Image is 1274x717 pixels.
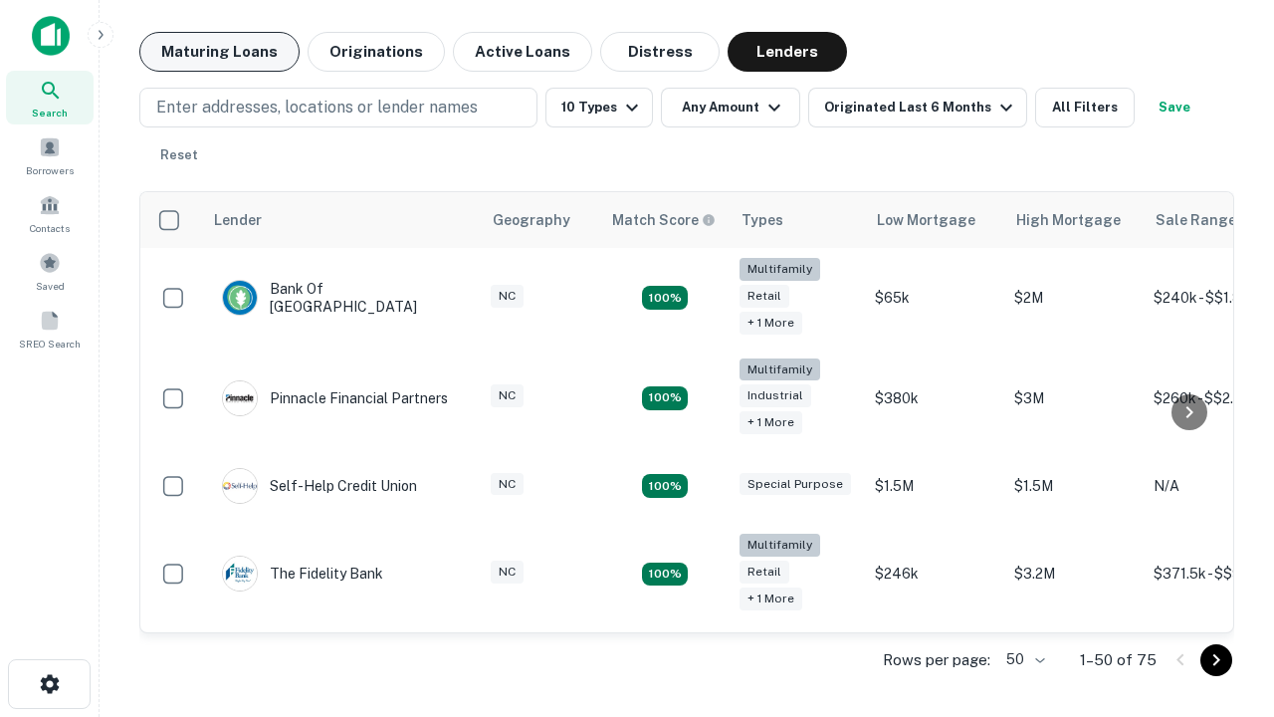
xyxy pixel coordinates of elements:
[740,358,820,381] div: Multifamily
[808,88,1027,127] button: Originated Last 6 Months
[1156,208,1236,232] div: Sale Range
[32,105,68,120] span: Search
[223,281,257,315] img: picture
[740,312,802,335] div: + 1 more
[6,302,94,356] a: SREO Search
[36,278,65,294] span: Saved
[453,32,592,72] button: Active Loans
[30,220,70,236] span: Contacts
[26,162,74,178] span: Borrowers
[600,32,720,72] button: Distress
[1004,192,1144,248] th: High Mortgage
[19,336,81,352] span: SREO Search
[222,280,461,316] div: Bank Of [GEOGRAPHIC_DATA]
[865,448,1004,524] td: $1.5M
[642,286,688,310] div: Matching Properties: 17, hasApolloMatch: undefined
[1080,648,1157,672] p: 1–50 of 75
[730,192,865,248] th: Types
[491,285,524,308] div: NC
[865,524,1004,624] td: $246k
[491,384,524,407] div: NC
[1004,248,1144,349] td: $2M
[139,32,300,72] button: Maturing Loans
[740,384,811,407] div: Industrial
[661,88,800,127] button: Any Amount
[740,411,802,434] div: + 1 more
[612,209,712,231] h6: Match Score
[1004,448,1144,524] td: $1.5M
[223,469,257,503] img: picture
[6,186,94,240] a: Contacts
[740,561,789,584] div: Retail
[1143,88,1206,127] button: Save your search to get updates of matches that match your search criteria.
[545,88,653,127] button: 10 Types
[740,258,820,281] div: Multifamily
[998,645,1048,674] div: 50
[612,209,716,231] div: Capitalize uses an advanced AI algorithm to match your search with the best lender. The match sco...
[600,192,730,248] th: Capitalize uses an advanced AI algorithm to match your search with the best lender. The match sco...
[491,473,524,496] div: NC
[865,248,1004,349] td: $65k
[6,244,94,298] a: Saved
[223,381,257,415] img: picture
[156,96,478,119] p: Enter addresses, locations or lender names
[222,556,383,592] div: The Fidelity Bank
[1200,644,1232,676] button: Go to next page
[202,192,481,248] th: Lender
[223,557,257,591] img: picture
[1004,524,1144,624] td: $3.2M
[32,16,70,56] img: capitalize-icon.png
[481,192,600,248] th: Geography
[1004,349,1144,449] td: $3M
[740,473,851,496] div: Special Purpose
[147,135,211,175] button: Reset
[865,349,1004,449] td: $380k
[493,208,570,232] div: Geography
[6,71,94,124] a: Search
[642,474,688,498] div: Matching Properties: 11, hasApolloMatch: undefined
[824,96,1018,119] div: Originated Last 6 Months
[740,285,789,308] div: Retail
[740,534,820,557] div: Multifamily
[642,386,688,410] div: Matching Properties: 14, hasApolloMatch: undefined
[642,563,688,587] div: Matching Properties: 10, hasApolloMatch: undefined
[883,648,990,672] p: Rows per page:
[308,32,445,72] button: Originations
[1035,88,1135,127] button: All Filters
[6,128,94,182] a: Borrowers
[491,561,524,584] div: NC
[740,588,802,610] div: + 1 more
[222,468,417,504] div: Self-help Credit Union
[728,32,847,72] button: Lenders
[877,208,975,232] div: Low Mortgage
[214,208,262,232] div: Lender
[865,192,1004,248] th: Low Mortgage
[742,208,783,232] div: Types
[139,88,537,127] button: Enter addresses, locations or lender names
[222,380,448,416] div: Pinnacle Financial Partners
[1174,494,1274,590] iframe: Chat Widget
[1016,208,1121,232] div: High Mortgage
